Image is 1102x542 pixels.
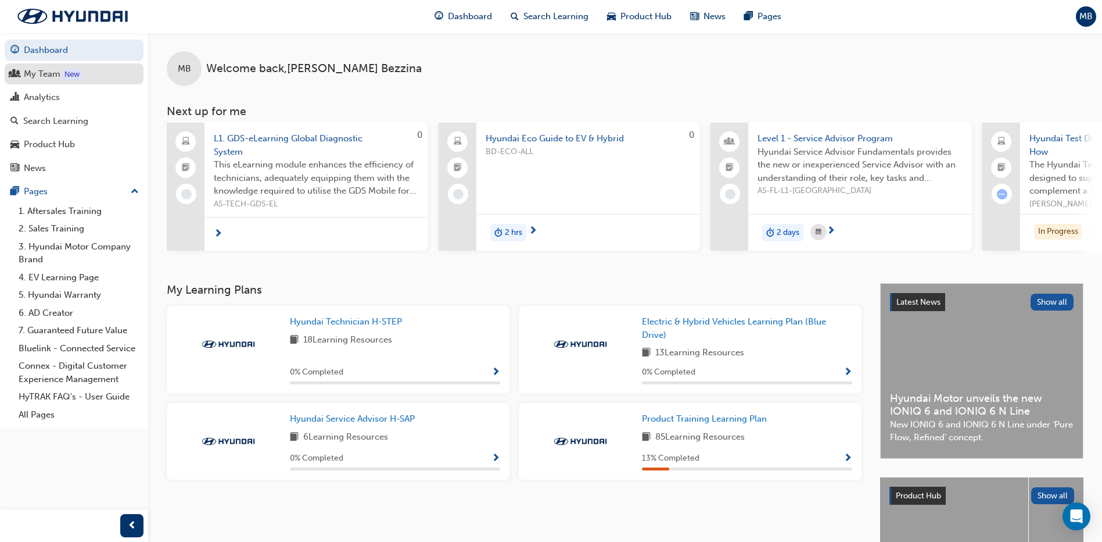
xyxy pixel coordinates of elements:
span: book-icon [642,430,651,445]
span: Level 1 - Service Advisor Program [758,132,963,145]
div: Open Intercom Messenger [1062,502,1090,530]
span: people-icon [726,134,734,149]
span: Dashboard [448,10,492,23]
a: Hyundai Technician H-STEP [290,315,407,329]
img: Trak [196,338,260,350]
span: booktick-icon [997,161,1006,176]
a: 3. Hyundai Motor Company Brand [14,238,143,269]
button: Show Progress [843,451,852,466]
span: book-icon [642,346,651,361]
span: calendar-icon [816,225,821,240]
span: chart-icon [10,92,19,103]
span: news-icon [690,9,699,24]
span: 18 Learning Resources [303,333,392,348]
span: 0 [417,130,422,140]
span: duration-icon [1093,225,1101,240]
span: Show Progress [491,368,500,378]
button: MB [1076,6,1096,27]
span: next-icon [827,226,835,237]
div: Tooltip anchor [62,69,82,80]
span: laptop-icon [182,134,190,149]
span: Show Progress [843,368,852,378]
a: Product Training Learning Plan [642,412,771,426]
span: learningRecordVerb_NONE-icon [725,189,735,199]
button: Pages [5,181,143,202]
a: Latest NewsShow allHyundai Motor unveils the new IONIQ 6 and IONIQ 6 N LineNew IONIQ 6 and IONIQ ... [880,283,1083,459]
span: next-icon [529,226,537,237]
a: Analytics [5,87,143,108]
div: News [24,162,46,175]
span: Pages [758,10,781,23]
span: 85 Learning Resources [655,430,745,445]
span: Welcome back , [PERSON_NAME] Bezzina [206,62,422,76]
span: Hyundai Service Advisor Fundamentals provides the new or inexperienced Service Advisor with an un... [758,145,963,185]
span: up-icon [131,184,139,199]
span: pages-icon [10,187,19,197]
span: 6 Learning Resources [303,430,388,445]
a: search-iconSearch Learning [501,5,598,28]
a: 7. Guaranteed Future Value [14,322,143,340]
span: MB [178,62,191,76]
a: My Team [5,63,143,85]
span: AS-FL-L1-[GEOGRAPHIC_DATA] [758,184,963,198]
span: News [703,10,726,23]
a: 4. EV Learning Page [14,269,143,287]
span: car-icon [10,140,19,150]
span: news-icon [10,163,19,174]
a: 0Hyundai Eco Guide to EV & HybridBD-ECO-ALLduration-icon2 hrs [439,123,700,251]
a: Dashboard [5,40,143,61]
h3: Next up for me [148,105,1102,118]
a: All Pages [14,406,143,424]
span: 2 hrs [505,226,522,240]
a: Connex - Digital Customer Experience Management [14,357,143,388]
div: In Progress [1034,224,1082,240]
button: Show Progress [491,451,500,466]
span: duration-icon [494,225,502,240]
span: New IONIQ 6 and IONIQ 6 N Line under ‘Pure Flow, Refined’ concept. [890,418,1074,444]
a: Latest NewsShow all [890,293,1074,312]
span: car-icon [607,9,616,24]
a: HyTRAK FAQ's - User Guide [14,388,143,406]
span: Search Learning [523,10,588,23]
div: Analytics [24,91,60,104]
span: Hyundai Eco Guide to EV & Hybrid [486,132,691,145]
span: booktick-icon [454,161,462,176]
span: Hyundai Service Advisor H-SAP [290,413,415,424]
span: prev-icon [128,519,137,533]
div: Search Learning [23,115,88,128]
span: Show Progress [491,454,500,464]
span: BD-ECO-ALL [486,145,691,159]
button: Show Progress [491,365,500,380]
h3: My Learning Plans [167,283,862,297]
span: laptop-icon [997,134,1006,149]
div: My Team [24,67,60,81]
span: booktick-icon [726,161,734,176]
span: book-icon [290,333,299,348]
span: Product Hub [620,10,672,23]
a: Bluelink - Connected Service [14,340,143,358]
span: search-icon [10,116,19,127]
img: Trak [196,436,260,447]
a: 5. Hyundai Warranty [14,286,143,304]
span: MB [1079,10,1093,23]
img: Trak [548,436,612,447]
span: 0 % Completed [290,366,343,379]
a: Level 1 - Service Advisor ProgramHyundai Service Advisor Fundamentals provides the new or inexper... [710,123,972,251]
span: laptop-icon [454,134,462,149]
a: Product HubShow all [889,487,1074,505]
a: car-iconProduct Hub [598,5,681,28]
a: pages-iconPages [735,5,791,28]
span: learningRecordVerb_ATTEMPT-icon [997,189,1007,199]
span: pages-icon [744,9,753,24]
span: 0 % Completed [290,452,343,465]
span: 2 days [777,226,799,240]
img: Trak [6,4,139,28]
span: learningRecordVerb_NONE-icon [453,189,464,199]
a: 1. Aftersales Training [14,202,143,220]
span: Electric & Hybrid Vehicles Learning Plan (Blue Drive) [642,316,826,340]
a: news-iconNews [681,5,735,28]
div: Product Hub [24,138,75,151]
a: Hyundai Service Advisor H-SAP [290,412,419,426]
